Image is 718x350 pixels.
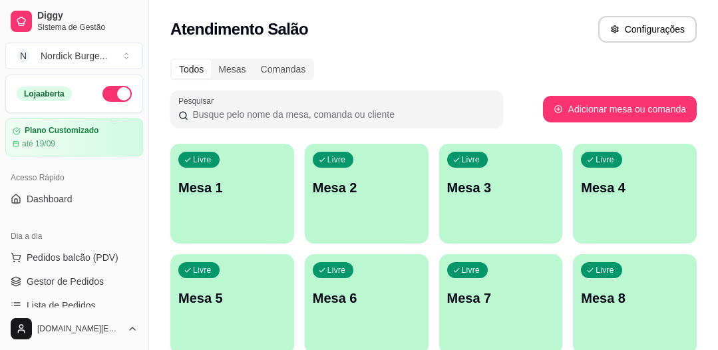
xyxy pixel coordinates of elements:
[5,247,143,268] button: Pedidos balcão (PDV)
[22,138,55,149] article: até 19/09
[170,19,308,40] h2: Atendimento Salão
[596,265,614,275] p: Livre
[37,323,122,334] span: [DOMAIN_NAME][EMAIL_ADDRESS][DOMAIN_NAME]
[5,295,143,316] a: Lista de Pedidos
[447,289,555,307] p: Mesa 7
[41,49,107,63] div: Nordick Burge ...
[27,192,73,206] span: Dashboard
[5,43,143,69] button: Select a team
[462,265,480,275] p: Livre
[5,188,143,210] a: Dashboard
[598,16,697,43] button: Configurações
[211,60,253,79] div: Mesas
[5,313,143,345] button: [DOMAIN_NAME][EMAIL_ADDRESS][DOMAIN_NAME]
[327,265,346,275] p: Livre
[25,126,98,136] article: Plano Customizado
[193,265,212,275] p: Livre
[5,5,143,37] a: DiggySistema de Gestão
[5,226,143,247] div: Dia a dia
[37,22,138,33] span: Sistema de Gestão
[439,144,563,244] button: LivreMesa 3
[462,154,480,165] p: Livre
[172,60,211,79] div: Todos
[254,60,313,79] div: Comandas
[27,275,104,288] span: Gestor de Pedidos
[5,167,143,188] div: Acesso Rápido
[543,96,697,122] button: Adicionar mesa ou comanda
[5,118,143,156] a: Plano Customizadoaté 19/09
[178,289,286,307] p: Mesa 5
[596,154,614,165] p: Livre
[5,271,143,292] a: Gestor de Pedidos
[17,49,30,63] span: N
[581,289,689,307] p: Mesa 8
[313,289,421,307] p: Mesa 6
[170,144,294,244] button: LivreMesa 1
[178,95,218,106] label: Pesquisar
[193,154,212,165] p: Livre
[447,178,555,197] p: Mesa 3
[327,154,346,165] p: Livre
[581,178,689,197] p: Mesa 4
[188,108,495,121] input: Pesquisar
[27,299,96,312] span: Lista de Pedidos
[313,178,421,197] p: Mesa 2
[102,86,132,102] button: Alterar Status
[305,144,429,244] button: LivreMesa 2
[17,87,72,101] div: Loja aberta
[573,144,697,244] button: LivreMesa 4
[178,178,286,197] p: Mesa 1
[37,10,138,22] span: Diggy
[27,251,118,264] span: Pedidos balcão (PDV)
